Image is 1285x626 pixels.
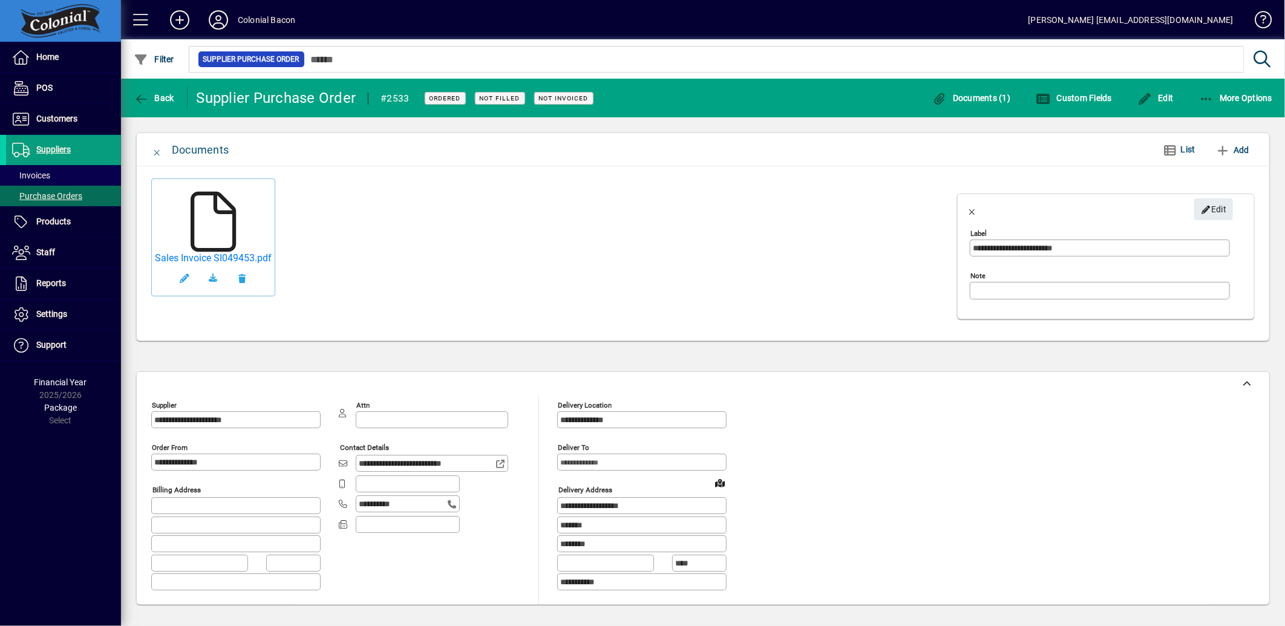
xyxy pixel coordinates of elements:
[152,401,177,409] mat-label: Supplier
[381,89,409,108] div: #2533
[1153,139,1205,161] button: List
[228,264,257,293] button: Remove
[1196,87,1276,109] button: More Options
[36,247,55,257] span: Staff
[12,171,50,180] span: Invoices
[6,42,121,73] a: Home
[970,272,986,280] mat-label: Note
[134,93,174,103] span: Back
[1211,139,1254,161] button: Add
[170,264,199,293] button: Edit
[1137,93,1174,103] span: Edit
[238,10,295,30] div: Colonial Bacon
[36,52,59,62] span: Home
[1199,93,1273,103] span: More Options
[558,443,589,452] mat-label: Deliver To
[197,88,356,108] div: Supplier Purchase Order
[172,140,229,160] div: Documents
[1134,87,1177,109] button: Edit
[199,264,228,293] a: Download
[34,377,87,387] span: Financial Year
[44,403,77,412] span: Package
[539,94,589,102] span: Not Invoiced
[131,87,177,109] button: Back
[1033,87,1115,109] button: Custom Fields
[1216,140,1249,160] span: Add
[36,309,67,319] span: Settings
[36,278,66,288] span: Reports
[155,252,272,264] a: Sales Invoice SI049453.pdf
[36,145,71,154] span: Suppliers
[36,114,77,123] span: Customers
[6,238,121,268] a: Staff
[143,135,172,165] button: Close
[134,54,174,64] span: Filter
[6,165,121,186] a: Invoices
[6,269,121,299] a: Reports
[6,73,121,103] a: POS
[12,191,82,201] span: Purchase Orders
[558,401,612,409] mat-label: Delivery Location
[356,401,370,409] mat-label: Attn
[6,299,121,330] a: Settings
[203,53,299,65] span: Supplier Purchase Order
[1246,2,1270,42] a: Knowledge Base
[1181,145,1195,154] span: List
[932,93,1011,103] span: Documents (1)
[6,186,121,206] a: Purchase Orders
[6,104,121,134] a: Customers
[430,94,461,102] span: Ordered
[36,83,53,93] span: POS
[6,330,121,360] a: Support
[1028,10,1234,30] div: [PERSON_NAME] [EMAIL_ADDRESS][DOMAIN_NAME]
[1194,198,1233,220] button: Edit
[958,195,987,224] button: Close
[1201,200,1227,220] span: Edit
[199,9,238,31] button: Profile
[160,9,199,31] button: Add
[970,229,987,238] mat-label: Label
[131,48,177,70] button: Filter
[480,94,520,102] span: Not Filled
[36,340,67,350] span: Support
[121,87,188,109] app-page-header-button: Back
[710,473,730,492] a: View on map
[929,87,1014,109] button: Documents (1)
[152,443,188,452] mat-label: Order from
[1036,93,1112,103] span: Custom Fields
[36,217,71,226] span: Products
[6,207,121,237] a: Products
